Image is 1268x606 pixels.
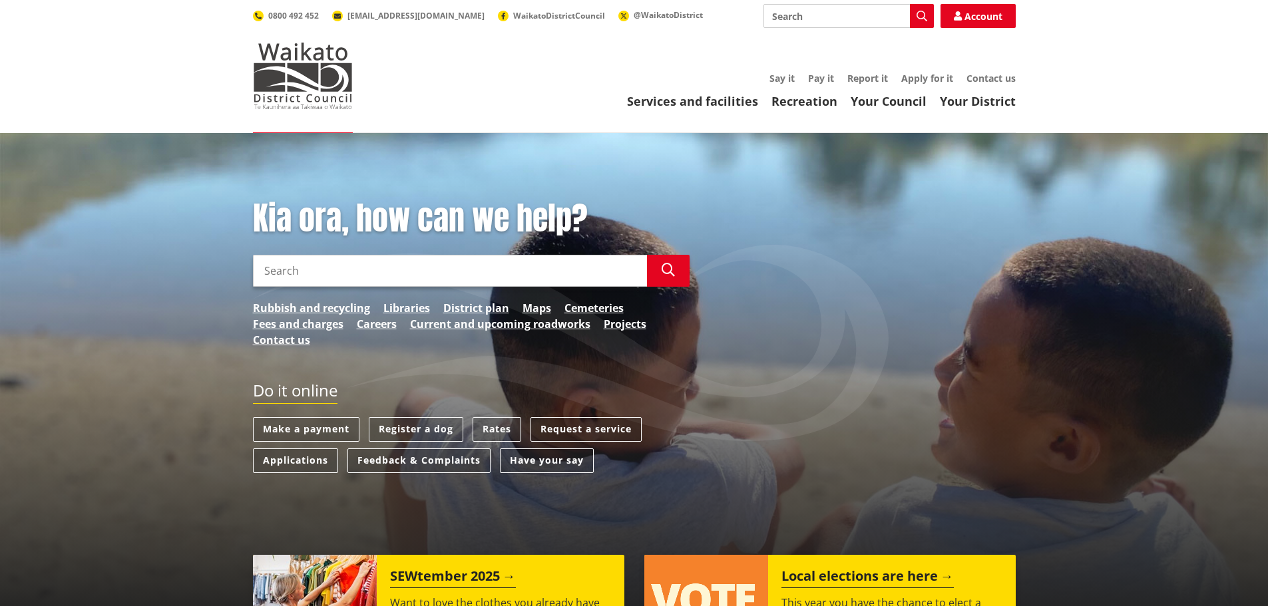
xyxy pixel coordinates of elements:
a: Libraries [383,300,430,316]
a: Applications [253,448,338,473]
a: Your Council [851,93,927,109]
a: Make a payment [253,417,359,442]
a: Say it [769,72,795,84]
span: @WaikatoDistrict [634,9,703,21]
a: Report it [847,72,888,84]
a: Contact us [253,332,310,348]
a: Apply for it [901,72,953,84]
a: Contact us [966,72,1016,84]
a: WaikatoDistrictCouncil [498,10,605,21]
a: District plan [443,300,509,316]
a: Recreation [771,93,837,109]
img: Waikato District Council - Te Kaunihera aa Takiwaa o Waikato [253,43,353,109]
a: Careers [357,316,397,332]
h2: SEWtember 2025 [390,568,516,588]
a: Current and upcoming roadworks [410,316,590,332]
a: Register a dog [369,417,463,442]
span: [EMAIL_ADDRESS][DOMAIN_NAME] [347,10,485,21]
a: [EMAIL_ADDRESS][DOMAIN_NAME] [332,10,485,21]
a: Rates [473,417,521,442]
a: Cemeteries [564,300,624,316]
a: Pay it [808,72,834,84]
input: Search input [763,4,934,28]
a: Your District [940,93,1016,109]
a: Rubbish and recycling [253,300,370,316]
a: Feedback & Complaints [347,448,491,473]
a: Projects [604,316,646,332]
a: Services and facilities [627,93,758,109]
a: Have your say [500,448,594,473]
h2: Local elections are here [781,568,954,588]
span: WaikatoDistrictCouncil [513,10,605,21]
h2: Do it online [253,381,337,404]
a: 0800 492 452 [253,10,319,21]
a: Request a service [530,417,642,442]
input: Search input [253,255,647,287]
span: 0800 492 452 [268,10,319,21]
h1: Kia ora, how can we help? [253,200,690,238]
a: @WaikatoDistrict [618,9,703,21]
a: Maps [523,300,551,316]
a: Account [941,4,1016,28]
a: Fees and charges [253,316,343,332]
